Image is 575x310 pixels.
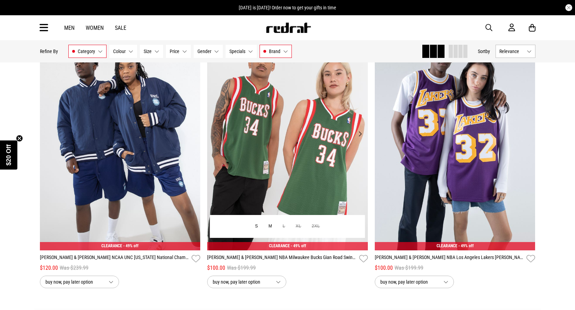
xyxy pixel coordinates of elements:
button: Price [166,45,191,58]
span: $100.00 [207,264,225,272]
a: Women [86,25,104,31]
a: Men [64,25,75,31]
span: Gender [197,49,211,54]
button: Relevance [496,45,535,58]
button: Open LiveChat chat widget [6,3,26,24]
span: CLEARANCE [437,243,457,248]
span: $20 Off [5,144,12,165]
img: Redrat logo [265,23,311,33]
span: Category [78,49,95,54]
button: Sortby [478,47,490,55]
button: Specials [226,45,257,58]
span: Was $199.99 [227,264,256,272]
span: $120.00 [40,264,58,272]
span: buy now, pay later option [213,278,270,286]
button: Next [356,130,364,138]
button: Brand [260,45,292,58]
span: Was $239.99 [60,264,88,272]
img: Mitchell & Ness Nba Milwaukee Bucks Gian Road Swingman Jersey in Green [207,26,368,250]
span: buy now, pay later option [380,278,438,286]
span: Specials [229,49,245,54]
a: [PERSON_NAME] & [PERSON_NAME] NCAA UNC [US_STATE] National Champion Jacket [40,254,189,264]
button: buy now, pay later option [40,276,119,288]
span: - 49% off [458,243,474,248]
span: by [485,49,490,54]
span: Size [144,49,152,54]
button: Colour [109,45,137,58]
p: Refine By [40,49,58,54]
a: Sale [115,25,126,31]
span: Price [170,49,179,54]
button: buy now, pay later option [375,276,454,288]
button: 2XL [306,220,325,233]
img: Mitchell & Ness Nba Los Angeles Lakers Magic Johnson Swingman Jersey in Purple [375,26,535,250]
button: M [263,220,278,233]
span: $100.00 [375,264,393,272]
span: Brand [269,49,280,54]
button: buy now, pay later option [207,276,286,288]
button: Close teaser [16,135,23,142]
span: [DATE] is [DATE]! Order now to get your gifts in time [239,5,336,10]
img: Mitchell & Ness Ncaa Unc North Carolina National Champion Jacket in Blue [40,26,201,250]
button: Gender [194,45,223,58]
button: S [250,220,263,233]
button: Previous [211,130,219,138]
button: Size [140,45,163,58]
span: Relevance [499,49,524,54]
span: CLEARANCE [101,243,122,248]
span: CLEARANCE [269,243,290,248]
span: - 49% off [123,243,138,248]
span: Colour [113,49,126,54]
span: buy now, pay later option [45,278,103,286]
button: XL [290,220,306,233]
span: Was $199.99 [395,264,423,272]
button: Category [68,45,107,58]
a: [PERSON_NAME] & [PERSON_NAME] NBA Los Angeles Lakers [PERSON_NAME] Swingman Jersey [375,254,524,264]
span: - 49% off [291,243,306,248]
button: L [278,220,290,233]
a: [PERSON_NAME] & [PERSON_NAME] NBA Milwaukee Bucks Gian Road Swingman Jersey [207,254,356,264]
